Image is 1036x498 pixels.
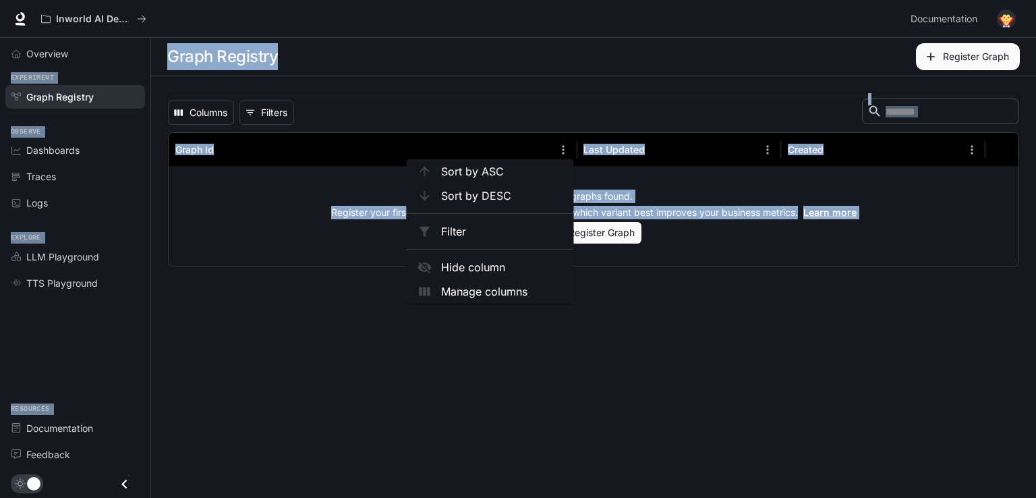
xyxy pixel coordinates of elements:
[331,206,857,219] p: Register your first graph to run A/B tests and discover which variant best improves your business...
[5,165,145,188] a: Traces
[788,144,824,155] div: Created
[5,42,145,65] a: Overview
[5,85,145,109] a: Graph Registry
[5,443,145,466] a: Feedback
[26,250,99,264] span: LLM Playground
[26,276,98,290] span: TTS Playground
[26,447,70,462] span: Feedback
[441,283,563,300] span: Manage columns
[646,140,666,160] button: Sort
[553,140,573,160] button: Menu
[5,271,145,295] a: TTS Playground
[168,101,234,125] button: Select columns
[583,144,645,155] div: Last Updated
[109,470,140,498] button: Close drawer
[993,5,1020,32] button: User avatar
[962,140,982,160] button: Menu
[56,13,132,25] p: Inworld AI Demos
[5,416,145,440] a: Documentation
[546,222,641,244] button: Register Graph
[26,196,48,210] span: Logs
[757,140,778,160] button: Menu
[26,47,68,61] span: Overview
[27,476,40,491] span: Dark mode toggle
[441,163,563,179] span: Sort by ASC
[35,5,152,32] button: All workspaces
[5,138,145,162] a: Dashboards
[803,206,857,218] a: Learn more
[5,191,145,215] a: Logs
[905,5,987,32] a: Documentation
[441,259,563,275] span: Hide column
[825,140,845,160] button: Sort
[5,245,145,269] a: LLM Playground
[175,144,214,155] div: Graph Id
[26,90,94,104] span: Graph Registry
[215,140,235,160] button: Sort
[26,143,80,157] span: Dashboards
[555,190,633,203] p: No graphs found.
[862,99,1019,127] div: Search
[406,159,573,304] ul: Menu
[26,169,56,184] span: Traces
[26,421,93,435] span: Documentation
[167,43,278,70] h1: Graph Registry
[997,9,1016,28] img: User avatar
[441,188,563,204] span: Sort by DESC
[239,101,294,125] button: Show filters
[911,11,977,28] span: Documentation
[916,43,1020,70] button: Register Graph
[441,223,563,240] span: Filter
